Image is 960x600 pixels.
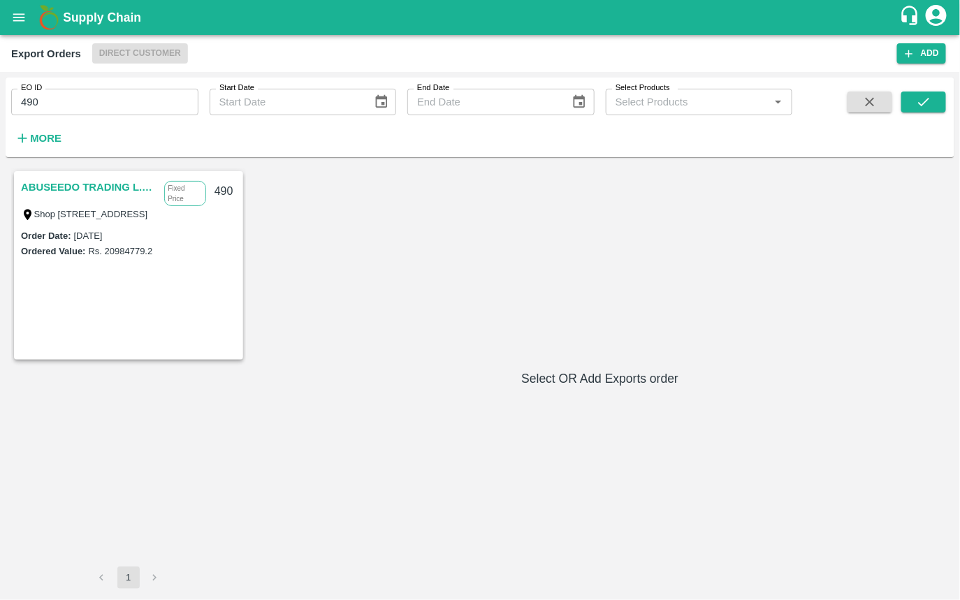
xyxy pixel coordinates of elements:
[252,369,950,388] h6: Select OR Add Exports order
[899,5,924,30] div: customer-support
[11,126,65,150] button: More
[21,246,85,256] label: Ordered Value:
[88,246,152,256] label: Rs. 20984779.2
[368,89,395,115] button: Choose date
[897,43,946,64] button: Add
[21,178,157,196] a: ABUSEEDO TRADING L.L.C
[610,93,766,111] input: Select Products
[566,89,592,115] button: Choose date
[89,566,168,589] nav: pagination navigation
[35,3,63,31] img: logo
[21,82,42,94] label: EO ID
[63,8,899,27] a: Supply Chain
[769,93,787,111] button: Open
[30,133,61,144] strong: More
[924,3,949,32] div: account of current user
[417,82,449,94] label: End Date
[34,209,148,219] label: Shop [STREET_ADDRESS]
[3,1,35,34] button: open drawer
[219,82,254,94] label: Start Date
[206,175,242,208] div: 490
[164,181,206,206] p: Fixed Price
[63,10,141,24] b: Supply Chain
[21,231,71,241] label: Order Date :
[117,566,140,589] button: page 1
[616,82,670,94] label: Select Products
[210,89,363,115] input: Start Date
[74,231,103,241] label: [DATE]
[407,89,560,115] input: End Date
[11,89,198,115] input: Enter EO ID
[11,45,81,63] div: Export Orders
